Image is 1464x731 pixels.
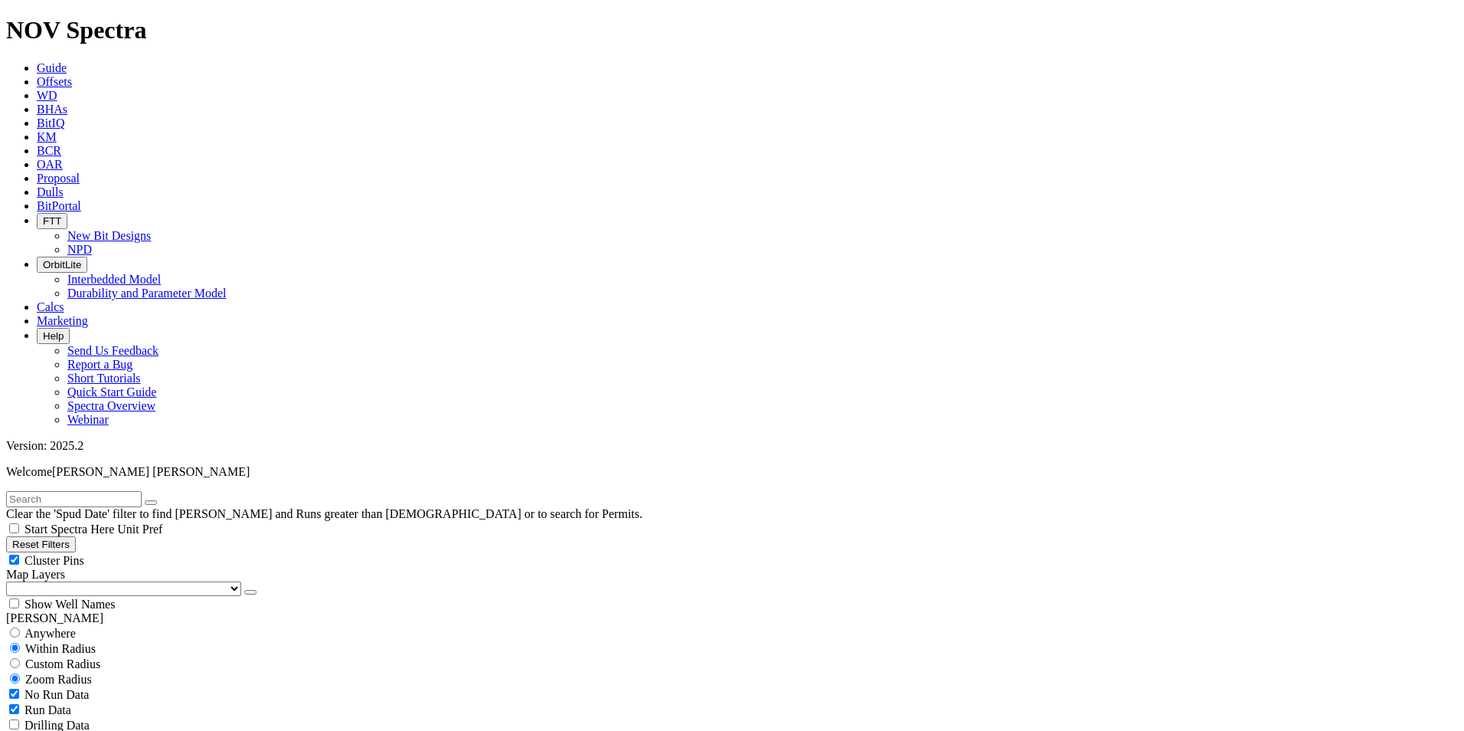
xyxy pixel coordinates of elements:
a: New Bit Designs [67,229,151,242]
span: Show Well Names [25,598,115,611]
a: Short Tutorials [67,372,141,385]
span: Clear the 'Spud Date' filter to find [PERSON_NAME] and Runs greater than [DEMOGRAPHIC_DATA] or to... [6,507,642,520]
a: BHAs [37,103,67,116]
a: Interbedded Model [67,273,161,286]
input: Search [6,491,142,507]
a: Proposal [37,172,80,185]
button: Reset Filters [6,536,76,552]
a: BitIQ [37,116,64,129]
span: Start Spectra Here [25,523,114,536]
span: Map Layers [6,568,65,581]
button: OrbitLite [37,257,87,273]
a: Guide [37,61,67,74]
a: Spectra Overview [67,399,155,412]
span: Within Radius [25,642,96,655]
span: No Run Data [25,688,89,701]
a: OAR [37,158,63,171]
button: Help [37,328,70,344]
button: FTT [37,213,67,229]
a: Offsets [37,75,72,88]
a: Marketing [37,314,88,327]
a: Calcs [37,300,64,313]
div: [PERSON_NAME] [6,611,1458,625]
span: Cluster Pins [25,554,84,567]
span: Run Data [25,703,71,716]
a: Dulls [37,185,64,198]
span: Zoom Radius [25,673,92,686]
a: Durability and Parameter Model [67,287,227,300]
span: OrbitLite [43,259,81,270]
span: Help [43,330,64,342]
a: BitPortal [37,199,81,212]
a: WD [37,89,57,102]
h1: NOV Spectra [6,16,1458,44]
a: NPD [67,243,92,256]
span: [PERSON_NAME] [PERSON_NAME] [52,465,250,478]
input: Start Spectra Here [9,523,19,533]
a: Quick Start Guide [67,385,156,398]
a: Send Us Feedback [67,344,158,357]
p: Welcome [6,465,1458,479]
span: FTT [43,215,61,227]
div: Version: 2025.2 [6,439,1458,453]
span: Custom Radius [25,657,100,670]
span: Unit Pref [117,523,162,536]
span: Anywhere [25,627,76,640]
a: Report a Bug [67,358,132,371]
a: BCR [37,144,61,157]
a: KM [37,130,57,143]
a: Webinar [67,413,109,426]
